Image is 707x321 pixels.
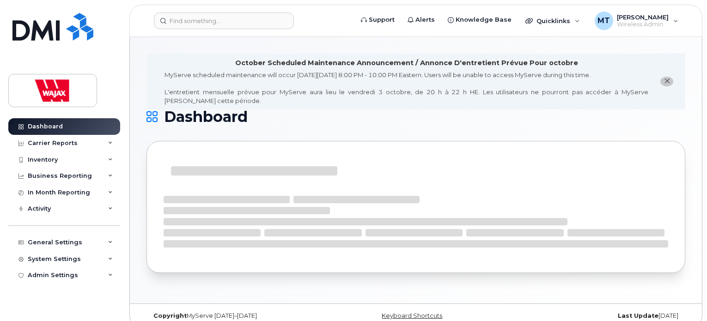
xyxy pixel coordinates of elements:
[165,71,648,105] div: MyServe scheduled maintenance will occur [DATE][DATE] 8:00 PM - 10:00 PM Eastern. Users will be u...
[146,312,326,320] div: MyServe [DATE]–[DATE]
[164,110,248,124] span: Dashboard
[660,77,673,86] button: close notification
[506,312,685,320] div: [DATE]
[153,312,187,319] strong: Copyright
[235,58,578,68] div: October Scheduled Maintenance Announcement / Annonce D'entretient Prévue Pour octobre
[618,312,658,319] strong: Last Update
[382,312,442,319] a: Keyboard Shortcuts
